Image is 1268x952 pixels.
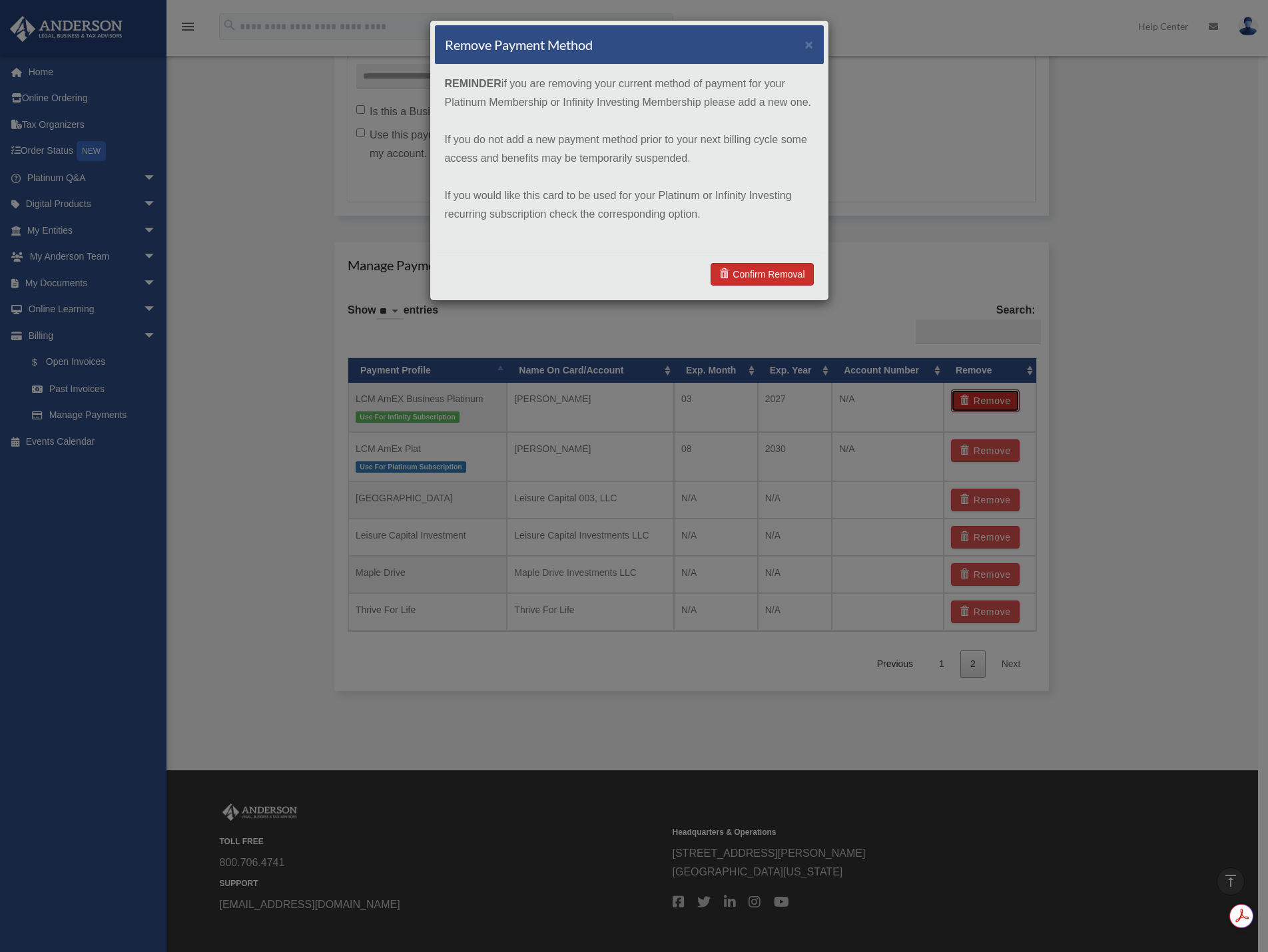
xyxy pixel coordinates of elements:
[445,78,501,89] strong: REMINDER
[445,35,593,54] h4: Remove Payment Method
[711,263,813,286] a: Confirm Removal
[445,186,814,224] p: If you would like this card to be used for your Platinum or Infinity Investing recurring subscrip...
[435,65,824,252] div: if you are removing your current method of payment for your Platinum Membership or Infinity Inves...
[805,37,814,51] button: ×
[445,130,814,168] p: If you do not add a new payment method prior to your next billing cycle some access and benefits ...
